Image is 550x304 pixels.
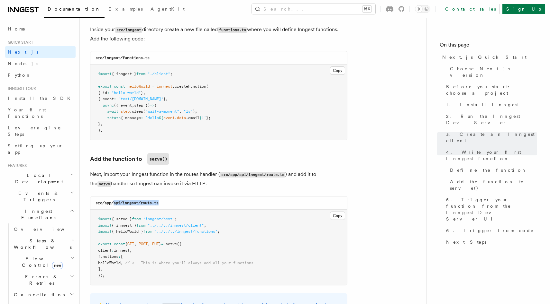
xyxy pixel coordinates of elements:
[108,6,143,12] span: Examples
[206,84,208,89] span: (
[136,72,145,76] span: from
[151,6,185,12] span: AgentKit
[5,122,76,140] a: Leveraging Steps
[145,109,179,114] span: "wait-a-moment"
[152,84,154,89] span: =
[362,6,371,12] kbd: ⌘K
[112,72,136,76] span: { inngest }
[114,84,125,89] span: const
[184,109,193,114] span: "1s"
[175,116,177,120] span: .
[193,109,197,114] span: );
[143,217,175,221] span: "inngest/next"
[415,5,430,13] button: Toggle dark mode
[136,223,145,228] span: from
[161,242,163,246] span: =
[98,217,112,221] span: import
[204,223,206,228] span: ;
[112,217,132,221] span: { serve }
[112,229,143,234] span: { helloWorld }
[172,84,206,89] span: .createFunction
[444,236,537,248] a: Next Steps
[446,239,486,245] span: Next Steps
[5,172,70,185] span: Local Development
[14,227,80,232] span: Overview
[157,84,172,89] span: inngest
[114,248,130,253] span: inngest
[447,164,537,176] a: Define the function
[252,4,375,14] button: Search...⌘K
[98,97,114,101] span: { event
[107,109,118,114] span: await
[115,27,142,33] code: src/inngest
[447,63,537,81] a: Choose Next.js version
[442,54,527,60] span: Next.js Quick Start
[139,242,148,246] span: POST
[148,223,204,228] span: "../../../inngest/client"
[152,242,159,246] span: PUT
[154,103,157,108] span: {
[114,97,116,101] span: :
[444,110,537,128] a: 2. Run the Inngest Dev Server
[8,96,74,101] span: Install the SDK
[90,170,347,188] p: Next, import your Inngest function in the routes handler ( ) and add it to the handler so Inngest...
[447,176,537,194] a: Add the function to serve()
[170,72,172,76] span: ;
[98,248,112,253] span: client
[11,223,76,235] a: Overview
[143,91,145,95] span: ,
[5,205,76,223] button: Inngest Functions
[11,291,67,298] span: Cancellation
[5,58,76,69] a: Node.js
[159,242,161,246] span: }
[220,172,285,178] code: src/app/api/inngest/route.ts
[177,242,181,246] span: ({
[446,101,519,108] span: 1. Install Inngest
[107,91,109,95] span: :
[446,113,537,126] span: 2. Run the Inngest Dev Server
[98,223,112,228] span: import
[148,72,170,76] span: "./client"
[98,267,100,271] span: ]
[98,91,107,95] span: { id
[5,92,76,104] a: Install the SDK
[130,109,143,114] span: .sleep
[112,223,136,228] span: { inngest }
[175,217,177,221] span: ;
[5,208,69,221] span: Inngest Functions
[112,91,141,95] span: "hello-world"
[199,116,202,120] span: }
[145,116,159,120] span: `Hello
[217,229,220,234] span: ;
[5,40,33,45] span: Quick start
[98,128,103,133] span: );
[450,167,527,173] span: Define the function
[134,103,150,108] span: step })
[100,267,103,271] span: ,
[114,242,125,246] span: const
[96,56,150,60] code: src/inngest/functions.ts
[98,122,100,126] span: }
[179,109,181,114] span: ,
[105,2,147,17] a: Examples
[127,242,134,246] span: GET
[163,97,166,101] span: }
[11,271,76,289] button: Errors & Retries
[330,66,345,75] button: Copy
[444,146,537,164] a: 4. Write your first Inngest function
[125,242,127,246] span: {
[98,273,105,278] span: });
[202,116,206,120] span: !`
[154,229,217,234] span: "../../../inngest/functions"
[8,143,63,155] span: Setting up your app
[11,238,72,250] span: Steps & Workflows
[5,187,76,205] button: Events & Triggers
[114,103,132,108] span: ({ event
[98,84,112,89] span: export
[8,49,38,55] span: Next.js
[446,83,537,96] span: Before you start: choose a project
[163,116,175,120] span: event
[440,51,537,63] a: Next.js Quick Start
[112,248,114,253] span: :
[177,116,186,120] span: data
